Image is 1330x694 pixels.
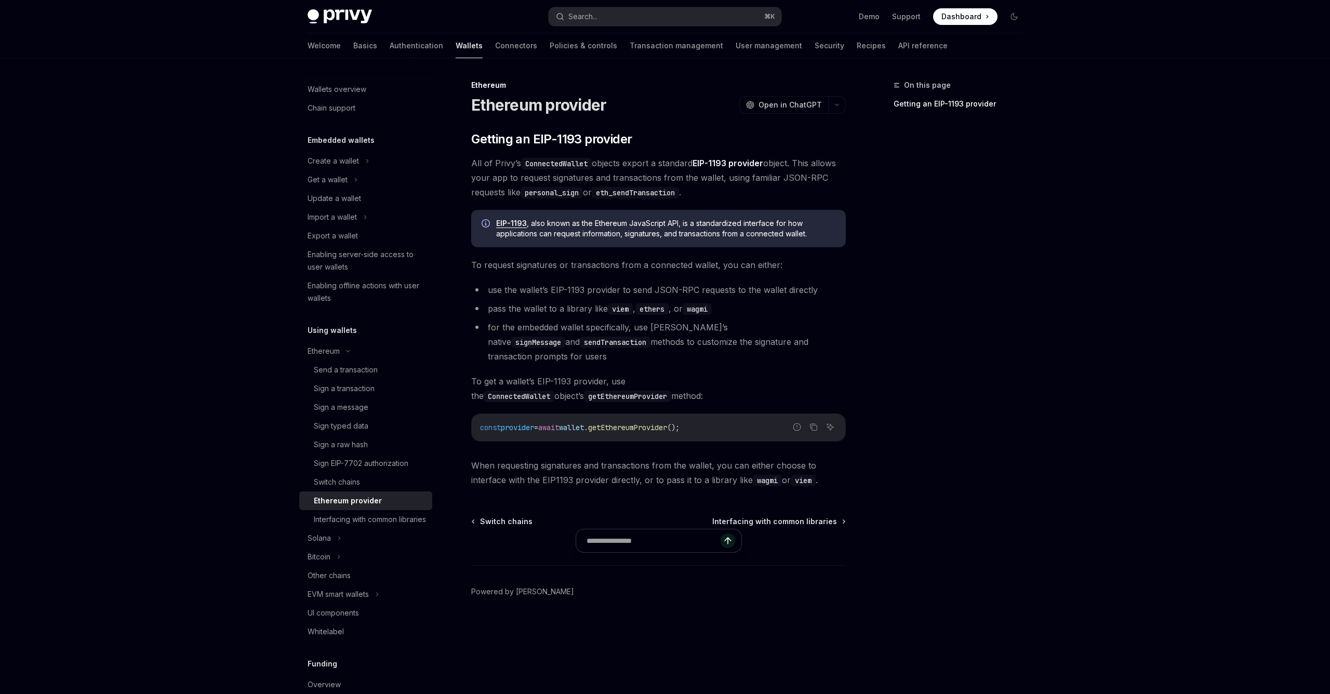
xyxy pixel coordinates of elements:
div: EVM smart wallets [308,588,369,600]
span: All of Privy’s objects export a standard object. This allows your app to request signatures and t... [471,156,846,199]
a: Security [815,33,844,58]
a: Transaction management [630,33,723,58]
div: Export a wallet [308,230,358,242]
div: Switch chains [314,476,360,488]
a: EIP-1193 [496,219,527,228]
a: API reference [898,33,948,58]
button: Toggle dark mode [1006,8,1022,25]
a: Switch chains [299,473,432,491]
a: Wallets [456,33,483,58]
a: Interfacing with common libraries [299,510,432,529]
div: Other chains [308,569,351,582]
a: Update a wallet [299,189,432,208]
h5: Using wallets [308,324,357,337]
span: Dashboard [941,11,981,22]
a: Overview [299,675,432,694]
div: Create a wallet [308,155,359,167]
a: Whitelabel [299,622,432,641]
code: wagmi [753,475,782,486]
a: Getting an EIP-1193 provider [894,96,1031,112]
div: Sign a message [314,401,368,413]
button: Report incorrect code [790,420,804,434]
div: Sign a transaction [314,382,375,395]
code: eth_sendTransaction [592,187,679,198]
div: Ethereum provider [314,495,382,507]
span: await [538,423,559,432]
a: Sign a transaction [299,379,432,398]
div: Sign a raw hash [314,438,368,451]
div: UI components [308,607,359,619]
div: Send a transaction [314,364,378,376]
a: Recipes [857,33,886,58]
svg: Info [482,219,492,230]
a: Basics [353,33,377,58]
a: Sign EIP-7702 authorization [299,454,432,473]
span: ⌘ K [764,12,775,21]
span: (); [667,423,680,432]
div: Get a wallet [308,173,348,186]
a: Connectors [495,33,537,58]
span: When requesting signatures and transactions from the wallet, you can either choose to interface w... [471,458,846,487]
div: Update a wallet [308,192,361,205]
span: provider [501,423,534,432]
code: viem [608,303,633,315]
a: Send a transaction [299,361,432,379]
span: , also known as the Ethereum JavaScript API, is a standardized interface for how applications can... [496,218,835,239]
div: Ethereum [471,80,846,90]
code: signMessage [511,337,565,348]
a: UI components [299,604,432,622]
div: Chain support [308,102,355,114]
code: ethers [635,303,669,315]
span: To request signatures or transactions from a connected wallet, you can either: [471,258,846,272]
li: for the embedded wallet specifically, use [PERSON_NAME]’s native and methods to customize the sig... [471,320,846,364]
a: Support [892,11,921,22]
span: const [480,423,501,432]
code: personal_sign [521,187,583,198]
code: ConnectedWallet [484,391,554,402]
a: Export a wallet [299,226,432,245]
span: = [534,423,538,432]
button: Copy the contents from the code block [807,420,820,434]
li: use the wallet’s EIP-1193 provider to send JSON-RPC requests to the wallet directly [471,283,846,297]
a: Policies & controls [550,33,617,58]
a: Welcome [308,33,341,58]
a: Enabling offline actions with user wallets [299,276,432,308]
a: Authentication [390,33,443,58]
div: Search... [568,10,597,23]
span: Getting an EIP-1193 provider [471,131,632,148]
a: Wallets overview [299,80,432,99]
code: wagmi [683,303,712,315]
code: getEthereumProvider [584,391,671,402]
span: Open in ChatGPT [759,100,822,110]
img: dark logo [308,9,372,24]
span: . [584,423,588,432]
span: On this page [904,79,951,91]
button: Open in ChatGPT [739,96,828,114]
h5: Funding [308,658,337,670]
a: Sign a raw hash [299,435,432,454]
a: Sign typed data [299,417,432,435]
a: Dashboard [933,8,997,25]
span: Switch chains [480,516,533,527]
a: Enabling server-side access to user wallets [299,245,432,276]
a: Demo [859,11,880,22]
div: Ethereum [308,345,340,357]
div: Solana [308,532,331,544]
code: sendTransaction [580,337,650,348]
div: Enabling server-side access to user wallets [308,248,426,273]
div: Wallets overview [308,83,366,96]
button: Send message [721,533,735,548]
a: Interfacing with common libraries [712,516,845,527]
code: ConnectedWallet [521,158,592,169]
a: Ethereum provider [299,491,432,510]
span: To get a wallet’s EIP-1193 provider, use the object’s method: [471,374,846,403]
a: Other chains [299,566,432,585]
span: Interfacing with common libraries [712,516,837,527]
a: Powered by [PERSON_NAME] [471,586,574,597]
button: Ask AI [823,420,837,434]
h5: Embedded wallets [308,134,375,146]
h1: Ethereum provider [471,96,606,114]
div: Enabling offline actions with user wallets [308,279,426,304]
div: Interfacing with common libraries [314,513,426,526]
div: Import a wallet [308,211,357,223]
